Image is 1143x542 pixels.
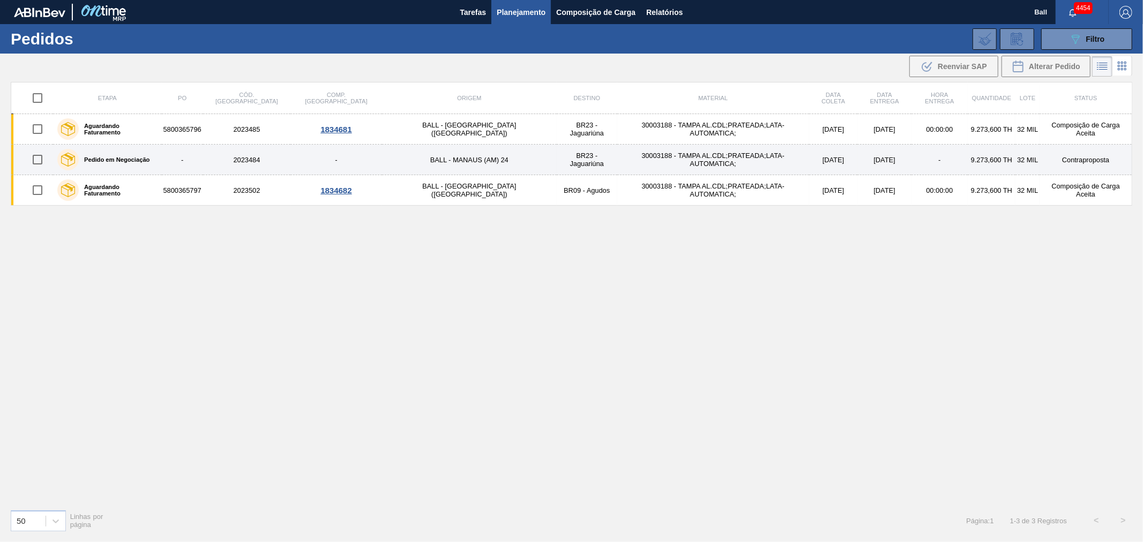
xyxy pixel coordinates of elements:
td: 30003188 - TAMPA AL.CDL;PRATEADA;LATA-AUTOMATICA; [617,145,809,175]
div: Solicitação de Revisão de Pedidos [1000,28,1034,50]
div: 1834682 [292,186,380,195]
td: BR09 - Agudos [557,175,617,206]
img: Logout [1119,6,1132,19]
div: Visão em Cards [1112,56,1132,77]
td: [DATE] [809,175,858,206]
span: Filtro [1086,35,1105,43]
span: PO [178,95,186,101]
td: 00:00:00 [912,114,968,145]
a: Aguardando Faturamento58003657962023485BALL - [GEOGRAPHIC_DATA] ([GEOGRAPHIC_DATA])BR23 - Jaguari... [11,114,1132,145]
span: Comp. [GEOGRAPHIC_DATA] [305,92,367,104]
div: Visão em Lista [1092,56,1112,77]
div: Alterar Pedido [1002,56,1090,77]
span: Lote [1020,95,1035,101]
td: 00:00:00 [912,175,968,206]
td: 30003188 - TAMPA AL.CDL;PRATEADA;LATA-AUTOMATICA; [617,114,809,145]
span: Página : 1 [966,517,993,525]
td: 32 MIL [1015,145,1040,175]
td: 32 MIL [1015,175,1040,206]
td: - [162,145,203,175]
td: [DATE] [857,175,912,206]
td: BR23 - Jaguariúna [557,114,617,145]
span: 4454 [1074,2,1093,14]
td: Contraproposta [1040,145,1132,175]
td: 9.273,600 TH [968,114,1015,145]
td: BR23 - Jaguariúna [557,145,617,175]
td: 2023502 [203,175,290,206]
td: [DATE] [809,114,858,145]
span: Material [698,95,728,101]
label: Aguardando Faturamento [79,123,158,135]
span: Composição de Carga [556,6,636,19]
a: Pedido em Negociação-2023484-BALL - MANAUS (AM) 24BR23 - Jaguariúna30003188 - TAMPA AL.CDL;PRATEA... [11,145,1132,175]
td: 5800365797 [162,175,203,206]
h1: Pedidos [11,33,174,45]
td: BALL - [GEOGRAPHIC_DATA] ([GEOGRAPHIC_DATA]) [382,175,557,206]
td: 2023485 [203,114,290,145]
img: TNhmsLtSVTkK8tSr43FrP2fwEKptu5GPRR3wAAAABJRU5ErkJggg== [14,7,65,17]
span: Data entrega [870,92,899,104]
td: [DATE] [809,145,858,175]
div: 50 [17,516,26,525]
span: Relatórios [646,6,683,19]
span: Status [1074,95,1097,101]
button: Notificações [1056,5,1090,20]
td: BALL - MANAUS (AM) 24 [382,145,557,175]
button: < [1083,507,1110,534]
label: Pedido em Negociação [79,156,150,163]
td: [DATE] [857,114,912,145]
span: Quantidade [972,95,1011,101]
span: Alterar Pedido [1029,62,1080,71]
td: Composição de Carga Aceita [1040,175,1132,206]
span: Cód. [GEOGRAPHIC_DATA] [215,92,278,104]
a: Aguardando Faturamento58003657972023502BALL - [GEOGRAPHIC_DATA] ([GEOGRAPHIC_DATA])BR09 - Agudos3... [11,175,1132,206]
span: Destino [573,95,600,101]
div: Reenviar SAP [909,56,998,77]
div: Importar Negociações dos Pedidos [973,28,997,50]
td: 9.273,600 TH [968,175,1015,206]
span: Tarefas [460,6,486,19]
td: BALL - [GEOGRAPHIC_DATA] ([GEOGRAPHIC_DATA]) [382,114,557,145]
td: Composição de Carga Aceita [1040,114,1132,145]
label: Aguardando Faturamento [79,184,158,197]
td: 5800365796 [162,114,203,145]
td: - [912,145,968,175]
span: Planejamento [497,6,546,19]
div: 1834681 [292,125,380,134]
button: > [1110,507,1137,534]
span: Hora Entrega [925,92,954,104]
td: 2023484 [203,145,290,175]
span: Linhas por página [70,513,103,529]
td: 9.273,600 TH [968,145,1015,175]
span: Data coleta [821,92,845,104]
span: Reenviar SAP [938,62,987,71]
button: Filtro [1041,28,1132,50]
span: 1 - 3 de 3 Registros [1010,517,1067,525]
td: [DATE] [857,145,912,175]
span: Origem [457,95,481,101]
td: 30003188 - TAMPA AL.CDL;PRATEADA;LATA-AUTOMATICA; [617,175,809,206]
td: - [290,145,382,175]
span: Etapa [98,95,117,101]
td: 32 MIL [1015,114,1040,145]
